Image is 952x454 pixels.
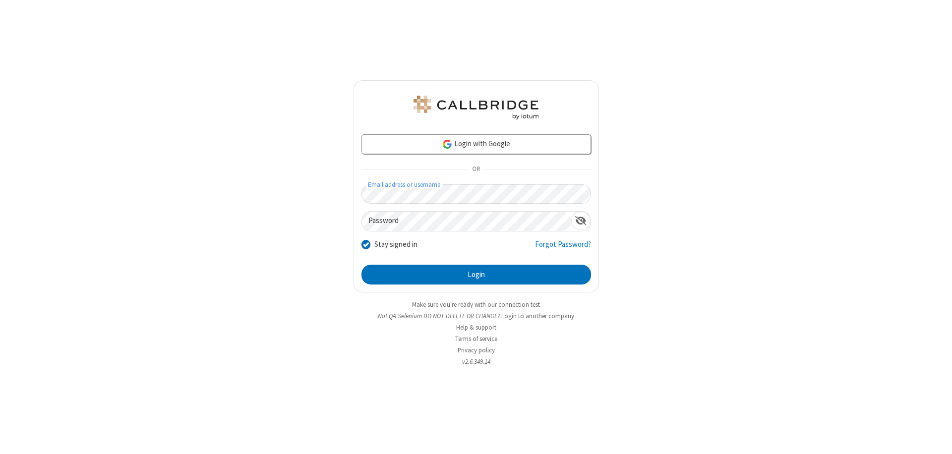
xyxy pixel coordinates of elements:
span: OR [468,163,484,176]
li: Not QA Selenium DO NOT DELETE OR CHANGE? [354,311,599,321]
div: Show password [571,212,591,230]
button: Login to another company [501,311,574,321]
a: Privacy policy [458,346,495,354]
button: Login [361,265,591,284]
input: Email address or username [361,184,591,204]
label: Stay signed in [374,239,417,250]
a: Help & support [456,323,496,332]
li: v2.6.349.14 [354,357,599,366]
a: Forgot Password? [535,239,591,258]
img: QA Selenium DO NOT DELETE OR CHANGE [412,96,540,119]
a: Terms of service [455,335,497,343]
a: Make sure you're ready with our connection test [412,300,540,309]
input: Password [362,212,571,231]
a: Login with Google [361,134,591,154]
img: google-icon.png [442,139,453,150]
